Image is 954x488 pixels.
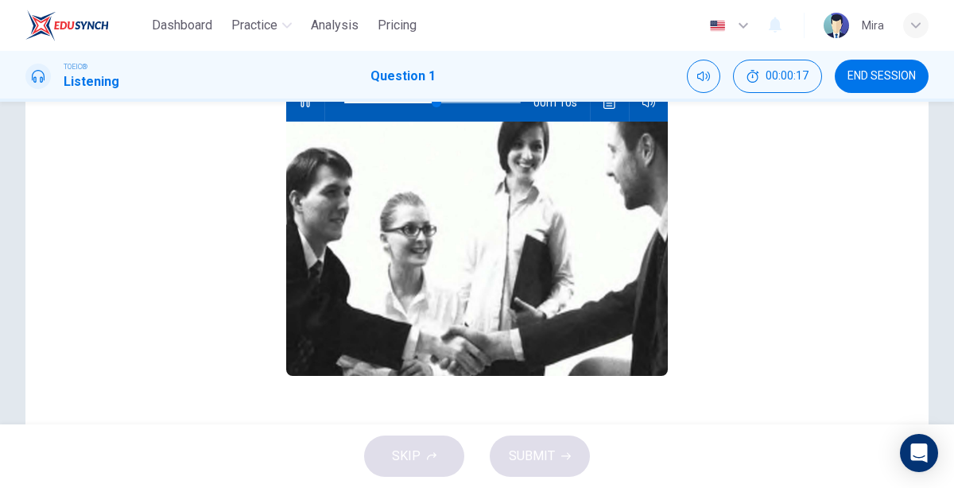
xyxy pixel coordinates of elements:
[304,11,365,40] button: Analysis
[231,16,277,35] span: Practice
[25,10,145,41] a: EduSynch logo
[900,434,938,472] div: Open Intercom Messenger
[733,60,822,93] button: 00:00:17
[597,83,622,122] button: Click to see the audio transcription
[847,70,916,83] span: END SESSION
[25,10,109,41] img: EduSynch logo
[286,122,668,376] img: Photographs
[766,70,809,83] span: 00:00:17
[370,67,436,86] h1: Question 1
[533,83,590,122] span: 00m 10s
[311,16,359,35] span: Analysis
[835,60,929,93] button: END SESSION
[687,60,720,93] div: Mute
[145,11,219,40] button: Dashboard
[708,20,727,32] img: en
[862,16,884,35] div: Mira
[64,72,119,91] h1: Listening
[378,16,417,35] span: Pricing
[64,61,87,72] span: TOEIC®
[824,13,849,38] img: Profile picture
[733,60,822,93] div: Hide
[371,11,423,40] button: Pricing
[225,11,298,40] button: Practice
[152,16,212,35] span: Dashboard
